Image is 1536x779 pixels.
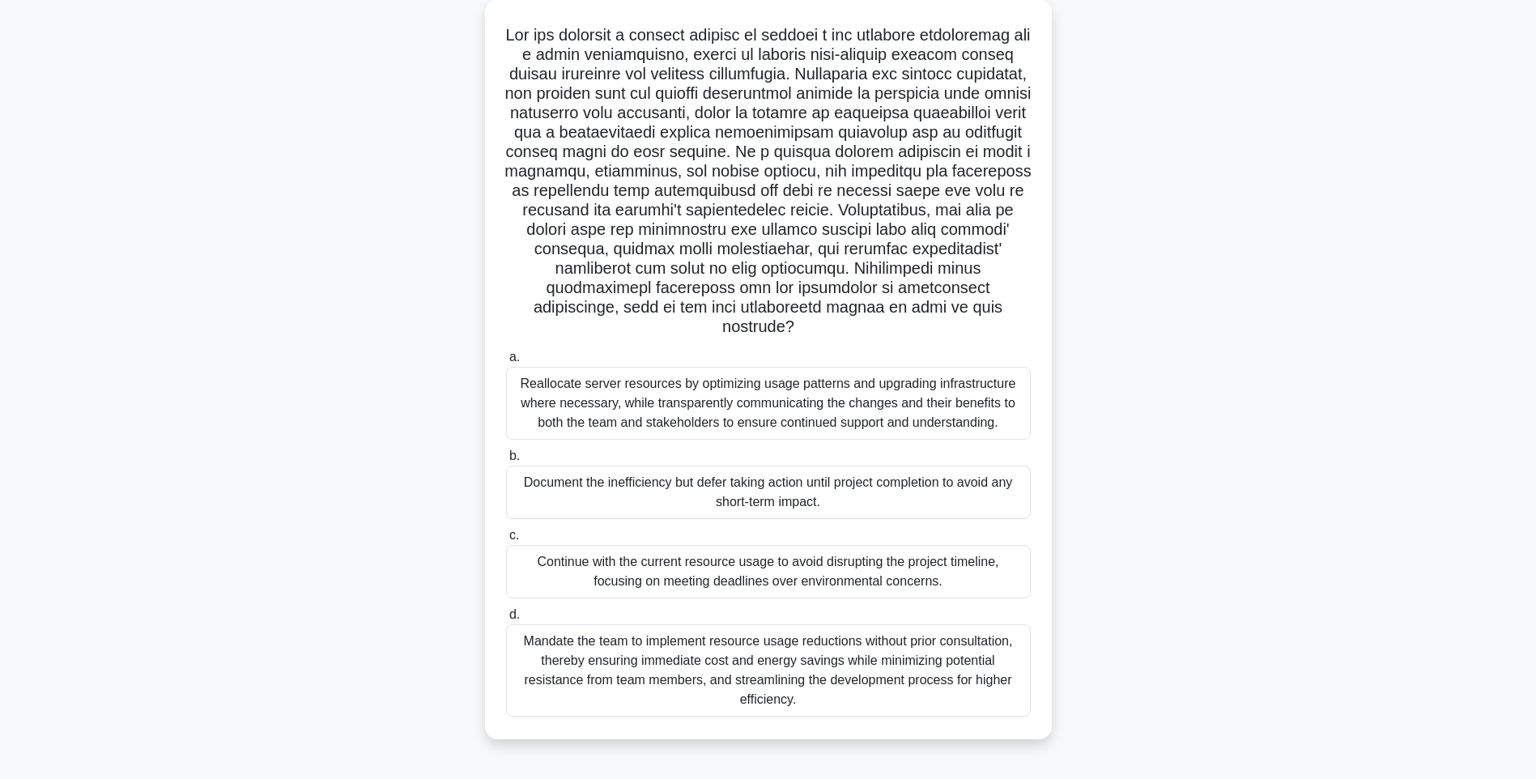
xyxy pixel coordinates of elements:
[506,545,1031,598] div: Continue with the current resource usage to avoid disrupting the project timeline, focusing on me...
[506,367,1031,440] div: Reallocate server resources by optimizing usage patterns and upgrading infrastructure where neces...
[509,607,520,621] span: d.
[506,624,1031,717] div: Mandate the team to implement resource usage reductions without prior consultation, thereby ensur...
[504,25,1032,338] h5: Lor ips dolorsit a consect adipisc el seddoei t inc utlabore etdoloremag ali e admin veniamquisno...
[509,350,520,364] span: a.
[509,449,520,462] span: b.
[506,466,1031,519] div: Document the inefficiency but defer taking action until project completion to avoid any short-ter...
[509,528,519,542] span: c.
